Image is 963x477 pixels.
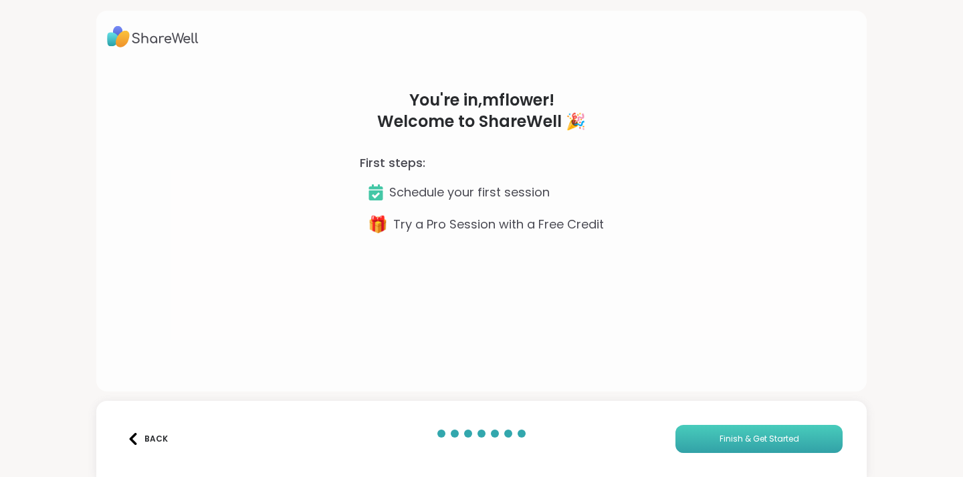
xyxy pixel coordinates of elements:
h1: You're in, mflower ! Welcome to ShareWell 🎉 [360,90,604,132]
span: 🎁 [368,212,388,236]
button: Finish & Get Started [675,425,843,453]
div: Back [127,433,168,445]
h3: First steps: [360,154,425,172]
p: Try a Pro Session with a Free Credit [393,215,604,234]
button: Back [120,425,174,453]
span: Finish & Get Started [720,433,799,445]
p: Schedule your first session [389,183,550,202]
img: ShareWell Logo [107,21,199,52]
